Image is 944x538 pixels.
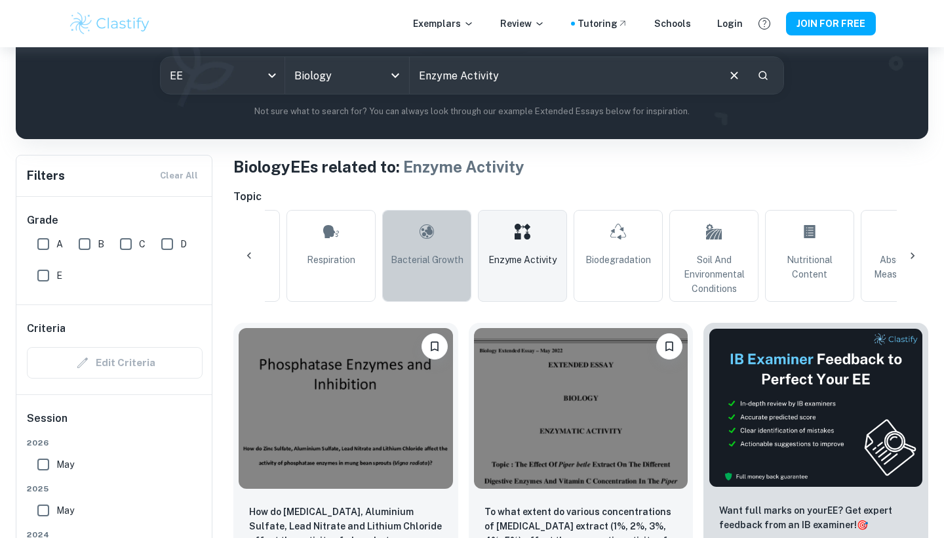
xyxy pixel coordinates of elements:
button: Help and Feedback [753,12,776,35]
img: Biology EE example thumbnail: To what extent do various concentrations [474,328,688,489]
p: Exemplars [413,16,474,31]
span: 🎯 [857,520,868,530]
div: EE [161,57,285,94]
span: 2026 [27,437,203,449]
span: 2025 [27,483,203,495]
span: Biodegradation [585,253,651,267]
h6: Topic [233,189,928,205]
button: Open [386,66,404,85]
h6: Session [27,411,203,437]
a: Schools [654,16,691,31]
a: Login [717,16,743,31]
span: B [98,237,104,251]
span: Respiration [307,253,355,267]
button: Please log in to bookmark exemplars [656,333,682,360]
span: Nutritional Content [771,253,848,281]
span: Soil and Environmental Conditions [675,253,753,296]
span: Absorbance Measurements [867,253,944,281]
img: Thumbnail [709,328,923,487]
span: C [139,237,146,251]
span: A [56,237,63,251]
p: Want full marks on your EE ? Get expert feedback from an IB examiner! [719,503,913,532]
a: Tutoring [578,16,628,31]
span: D [180,237,187,251]
span: E [56,268,62,283]
h6: Criteria [27,321,66,337]
span: Bacterial Growth [391,253,463,267]
div: Criteria filters are unavailable when searching by topic [27,347,203,379]
button: Please log in to bookmark exemplars [422,333,448,360]
span: Enzyme Activity [403,157,524,176]
span: Enzyme Activity [488,253,557,267]
input: E.g. photosynthesis, coffee and protein, HDI and diabetes... [410,57,717,94]
p: Not sure what to search for? You can always look through our example Extended Essays below for in... [26,105,918,118]
button: Search [752,64,774,87]
span: May [56,457,74,472]
h6: Filters [27,167,65,185]
h6: Grade [27,213,203,228]
p: Review [500,16,545,31]
button: JOIN FOR FREE [786,12,876,35]
img: Clastify logo [68,10,151,37]
img: Biology EE example thumbnail: How do Zinc Sulfate, Aluminium Sulfate, [239,328,453,489]
span: May [56,503,74,518]
button: Clear [722,63,747,88]
h1: Biology EEs related to: [233,155,928,178]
